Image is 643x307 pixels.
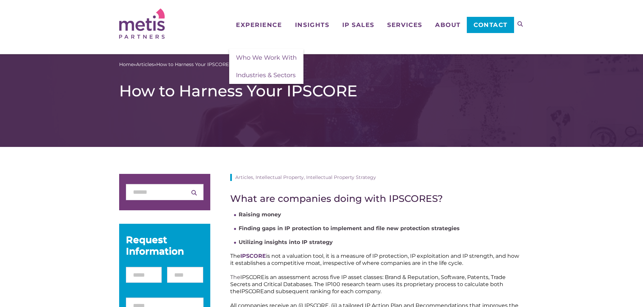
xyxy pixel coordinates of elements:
div: Articles, Intellectual Property, Intellectual Property Strategy [230,174,524,181]
a: Articles [136,61,154,68]
span: Insights [295,22,329,28]
span: Experience [236,22,282,28]
span: IP Sales [342,22,374,28]
span: About [435,22,461,28]
span: » » [119,61,229,68]
p: The [230,274,524,295]
h1: How to Harness Your IPSCORE [119,82,524,100]
strong: Finding gaps in IP protection to implement and file new protection strategies [239,225,460,232]
span: Services [387,22,422,28]
h3: What are companies doing with IPSCORES? [230,193,524,204]
span: Contact [474,22,508,28]
a: IPSCORE [240,253,266,259]
mark: The is not a valuation tool, it is a measure of IP protection, IP exploitation and IP strength, a... [230,253,519,266]
a: Industries & Sectors [229,66,303,84]
a: Who We Work With [229,49,303,66]
mark: is an assessment across five IP asset classes: Brand & Reputation, Software, Patents, Trade Secre... [230,274,506,295]
div: Request Information [126,234,204,257]
strong: Raising money [239,211,281,218]
a: Home [119,61,134,68]
a: Contact [467,17,514,33]
strong: Utilizing insights into IP strategy [239,239,333,245]
mark: IPSCORE [240,288,264,295]
span: Industries & Sectors [236,71,296,79]
mark: IPSCORE [240,274,265,280]
span: How to Harness Your IPSCORE [156,61,229,68]
span: Who We Work With [236,54,297,61]
img: Metis Partners [119,8,165,39]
